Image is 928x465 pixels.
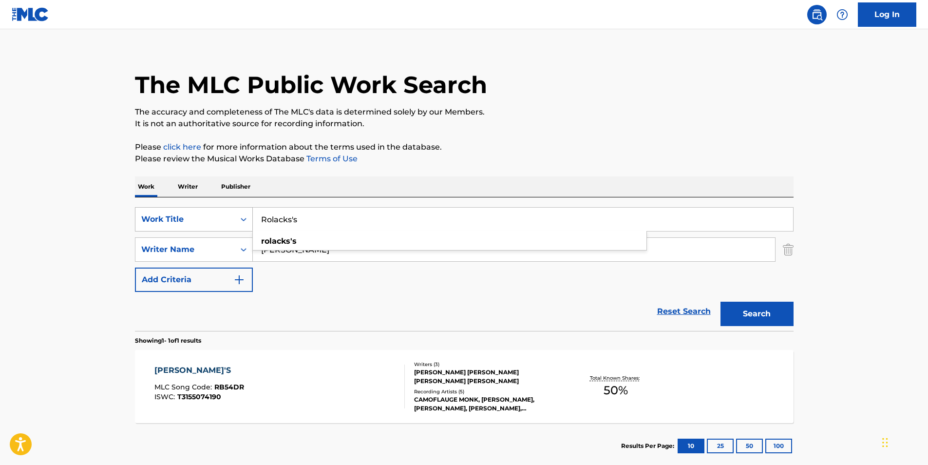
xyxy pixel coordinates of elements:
span: ISWC : [154,392,177,401]
button: 25 [707,439,734,453]
img: search [811,9,823,20]
button: 10 [678,439,704,453]
a: Terms of Use [304,154,358,163]
button: 50 [736,439,763,453]
div: Help [833,5,852,24]
a: Log In [858,2,916,27]
span: T3155074190 [177,392,221,401]
span: MLC Song Code : [154,383,214,391]
h1: The MLC Public Work Search [135,70,487,99]
p: Publisher [218,176,253,197]
div: Drag [882,428,888,457]
span: RB54DR [214,383,244,391]
p: Results Per Page: [621,442,677,450]
p: Work [135,176,157,197]
p: Please review the Musical Works Database [135,153,794,165]
div: CAMOFLAUGE MONK, [PERSON_NAME], [PERSON_NAME], [PERSON_NAME], [PERSON_NAME] [414,395,561,413]
p: Please for more information about the terms used in the database. [135,141,794,153]
img: help [836,9,848,20]
button: Add Criteria [135,268,253,292]
a: Reset Search [652,301,716,322]
a: Public Search [807,5,827,24]
p: Showing 1 - 1 of 1 results [135,336,201,345]
p: The accuracy and completeness of The MLC's data is determined solely by our Members. [135,106,794,118]
button: 100 [765,439,792,453]
div: [PERSON_NAME] [PERSON_NAME] [PERSON_NAME] [PERSON_NAME] [414,368,561,386]
button: Search [720,302,794,326]
strong: rolacks's [261,236,297,246]
img: Delete Criterion [783,237,794,262]
div: Writers ( 3 ) [414,361,561,368]
div: Writer Name [141,244,229,255]
span: 50 % [604,382,628,399]
a: click here [163,142,201,152]
p: It is not an authoritative source for recording information. [135,118,794,130]
p: Total Known Shares: [590,374,642,382]
div: Work Title [141,213,229,225]
form: Search Form [135,207,794,331]
p: Writer [175,176,201,197]
a: [PERSON_NAME]'SMLC Song Code:RB54DRISWC:T3155074190Writers (3)[PERSON_NAME] [PERSON_NAME] [PERSON... [135,350,794,423]
div: Recording Artists ( 5 ) [414,388,561,395]
iframe: Chat Widget [879,418,928,465]
img: MLC Logo [12,7,49,21]
img: 9d2ae6d4665cec9f34b9.svg [233,274,245,286]
div: [PERSON_NAME]'S [154,365,244,376]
